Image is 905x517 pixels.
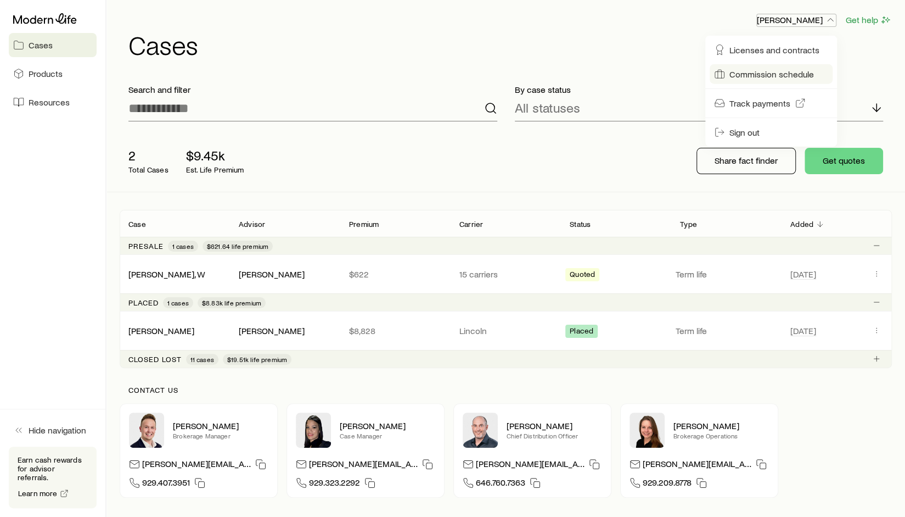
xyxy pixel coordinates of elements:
div: [PERSON_NAME] [239,269,305,280]
div: [PERSON_NAME] [239,325,305,337]
img: Dan Pierson [463,413,498,448]
p: Est. Life Premium [186,165,244,174]
p: $8,828 [349,325,442,336]
p: [PERSON_NAME][EMAIL_ADDRESS][DOMAIN_NAME] [643,458,751,473]
p: 2 [128,148,168,163]
p: [PERSON_NAME] [757,14,836,25]
span: Placed [570,326,593,338]
div: [PERSON_NAME] [128,325,194,337]
p: Presale [128,242,164,251]
p: Term life [676,269,777,280]
p: Advisor [239,220,265,229]
span: $19.51k life premium [227,355,287,364]
span: 1 cases [172,242,194,251]
button: Get quotes [805,148,883,174]
a: Cases [9,33,97,57]
p: Chief Distribution Officer [507,431,602,440]
p: Earn cash rewards for advisor referrals. [18,455,88,482]
p: Added [790,220,813,229]
a: Resources [9,90,97,114]
p: [PERSON_NAME] [507,420,602,431]
span: Quoted [570,270,595,281]
p: Closed lost [128,355,182,364]
p: Case Manager [340,431,435,440]
p: 15 carriers [459,269,552,280]
div: Earn cash rewards for advisor referrals.Learn more [9,447,97,508]
span: Licenses and contracts [729,45,819,55]
span: Track payments [729,98,790,109]
p: $622 [349,269,442,280]
a: [PERSON_NAME], W [128,269,205,279]
span: 929.209.8778 [643,477,692,492]
p: [PERSON_NAME][EMAIL_ADDRESS][DOMAIN_NAME] [142,458,251,473]
p: [PERSON_NAME] [673,420,769,431]
p: Brokerage Manager [173,431,268,440]
p: Share fact finder [715,155,778,166]
p: Carrier [459,220,483,229]
a: Licenses and contracts [710,40,833,60]
p: [PERSON_NAME] [173,420,268,431]
span: Hide navigation [29,425,86,436]
p: [PERSON_NAME][EMAIL_ADDRESS][DOMAIN_NAME] [476,458,584,473]
button: Sign out [710,123,833,142]
span: 1 cases [167,298,189,307]
button: Get help [845,14,892,26]
h1: Cases [128,31,892,58]
p: $9.45k [186,148,244,163]
p: Contact us [128,386,883,394]
p: All statuses [515,100,580,115]
p: Case [128,220,146,229]
a: [PERSON_NAME] [128,325,194,336]
p: [PERSON_NAME][EMAIL_ADDRESS][DOMAIN_NAME] [309,458,418,473]
span: $621.64 life premium [207,242,268,251]
span: Sign out [729,127,760,138]
button: [PERSON_NAME] [756,14,836,27]
p: Premium [349,220,379,229]
a: Products [9,62,97,86]
span: Commission schedule [729,69,814,80]
p: Term life [676,325,777,336]
span: $8.83k life premium [202,298,261,307]
p: Search and filter [128,84,497,95]
span: Resources [29,97,70,108]
p: By case status [515,84,884,95]
div: [PERSON_NAME], W [128,269,205,280]
img: Elana Hasten [296,413,331,448]
p: [PERSON_NAME] [340,420,435,431]
span: 929.323.2292 [309,477,360,492]
span: [DATE] [790,269,816,280]
p: Placed [128,298,159,307]
span: 11 cases [190,355,214,364]
p: Status [570,220,591,229]
img: Ellen Wall [629,413,665,448]
span: 646.760.7363 [476,477,525,492]
button: Share fact finder [696,148,796,174]
span: Learn more [18,490,58,497]
a: Track payments [710,93,833,113]
span: 929.407.3951 [142,477,190,492]
span: [DATE] [790,325,816,336]
span: Cases [29,40,53,51]
div: Client cases [120,210,892,368]
a: Commission schedule [710,64,833,84]
p: Total Cases [128,165,168,174]
img: Derek Wakefield [129,413,164,448]
button: Hide navigation [9,418,97,442]
span: Products [29,68,63,79]
p: Type [680,220,697,229]
p: Brokerage Operations [673,431,769,440]
p: Lincoln [459,325,552,336]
